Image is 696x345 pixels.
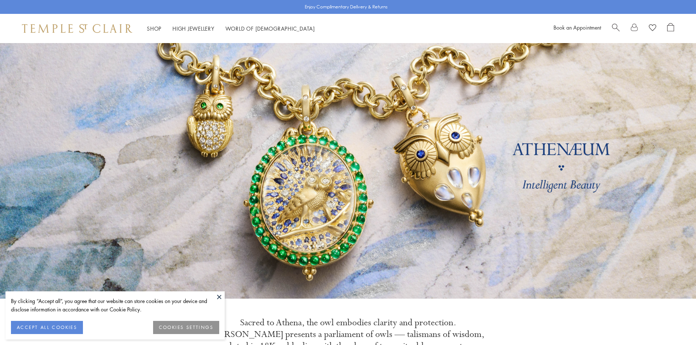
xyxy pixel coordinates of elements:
[554,24,601,31] a: Book an Appointment
[153,321,219,334] button: COOKIES SETTINGS
[147,24,315,33] nav: Main navigation
[22,24,132,33] img: Temple St. Clair
[11,321,83,334] button: ACCEPT ALL COOKIES
[612,23,620,34] a: Search
[225,25,315,32] a: World of [DEMOGRAPHIC_DATA]World of [DEMOGRAPHIC_DATA]
[11,297,219,314] div: By clicking “Accept all”, you agree that our website can store cookies on your device and disclos...
[305,3,388,11] p: Enjoy Complimentary Delivery & Returns
[649,23,656,34] a: View Wishlist
[667,23,674,34] a: Open Shopping Bag
[172,25,214,32] a: High JewelleryHigh Jewellery
[147,25,161,32] a: ShopShop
